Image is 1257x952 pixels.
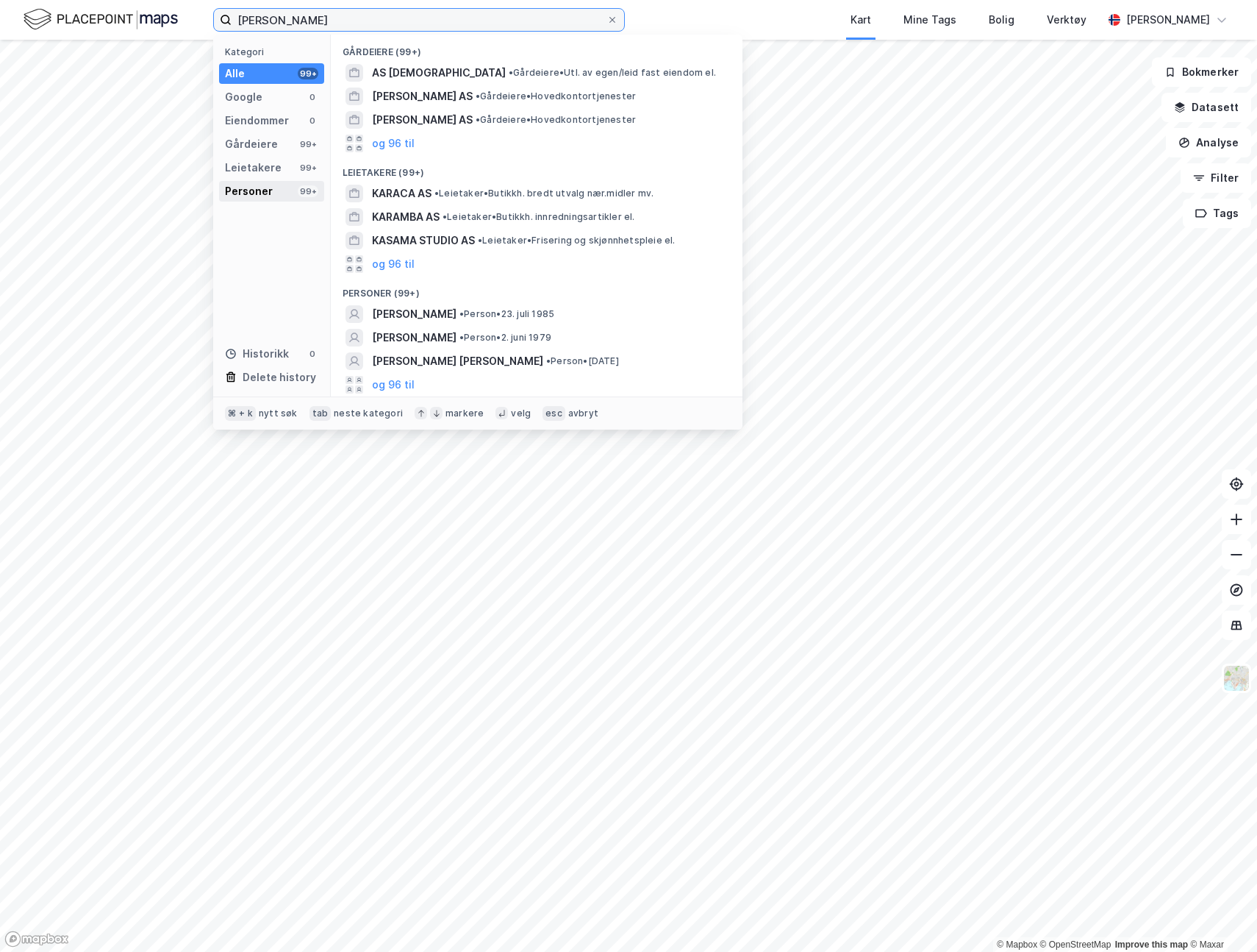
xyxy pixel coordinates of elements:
[225,135,278,153] div: Gårdeiere
[1183,199,1251,228] button: Tags
[298,68,318,79] div: 99+
[372,329,456,347] span: [PERSON_NAME]
[476,90,480,102] span: •
[997,939,1037,950] a: Mapbox
[259,408,298,419] div: nytt søk
[459,332,464,343] span: •
[1181,163,1251,193] button: Filter
[331,276,742,302] div: Personer (99+)
[511,408,531,419] div: velg
[372,64,506,82] span: AS [DEMOGRAPHIC_DATA]
[298,138,318,150] div: 99+
[232,9,606,31] input: Søk på adresse, matrikkel, gårdeiere, leietakere eller personer
[546,355,619,367] span: Person • [DATE]
[372,135,415,152] button: og 96 til
[372,305,456,323] span: [PERSON_NAME]
[443,211,447,222] span: •
[307,91,318,103] div: 0
[1047,11,1086,29] div: Verktøy
[372,111,473,129] span: [PERSON_NAME] AS
[459,308,554,320] span: Person • 23. juli 1985
[24,7,178,32] img: logo.f888ab2527a4732fd821a326f86c7f29.svg
[372,376,415,394] button: og 96 til
[243,369,316,386] div: Delete history
[307,115,318,127] div: 0
[459,332,551,344] span: Person • 2. juni 1979
[225,112,289,129] div: Eiendommer
[334,408,403,419] div: neste kategori
[372,352,543,370] span: [PERSON_NAME] [PERSON_NAME]
[1126,11,1210,29] div: [PERSON_NAME]
[225,46,324,57] div: Kategori
[434,188,439,199] span: •
[445,408,484,419] div: markere
[478,235,676,246] span: Leietaker • Frisering og skjønnhetspleie el.
[372,232,475,249] span: KASAMA STUDIO AS
[1152,57,1251,87] button: Bokmerker
[1115,939,1188,950] a: Improve this map
[1222,664,1250,692] img: Z
[509,67,513,78] span: •
[903,11,956,29] div: Mine Tags
[476,114,480,125] span: •
[372,208,440,226] span: KARAMBA AS
[225,406,256,421] div: ⌘ + k
[225,345,289,363] div: Historikk
[478,235,482,246] span: •
[372,185,431,202] span: KARACA AS
[298,185,318,197] div: 99+
[372,255,415,273] button: og 96 til
[1183,881,1257,952] div: Kontrollprogram for chat
[225,88,262,106] div: Google
[1161,93,1251,122] button: Datasett
[331,155,742,182] div: Leietakere (99+)
[225,65,245,82] div: Alle
[434,188,653,199] span: Leietaker • Butikkh. bredt utvalg nær.midler mv.
[542,406,565,421] div: esc
[850,11,871,29] div: Kart
[546,355,551,366] span: •
[989,11,1014,29] div: Bolig
[443,211,635,223] span: Leietaker • Butikkh. innredningsartikler el.
[331,35,742,61] div: Gårdeiere (99+)
[1166,128,1251,157] button: Analyse
[309,406,332,421] div: tab
[476,114,636,126] span: Gårdeiere • Hovedkontortjenester
[225,159,282,177] div: Leietakere
[225,182,273,200] div: Personer
[1040,939,1111,950] a: OpenStreetMap
[509,67,716,79] span: Gårdeiere • Utl. av egen/leid fast eiendom el.
[568,408,598,419] div: avbryt
[4,931,69,948] a: Mapbox homepage
[476,90,636,102] span: Gårdeiere • Hovedkontortjenester
[1183,881,1257,952] iframe: Chat Widget
[459,308,464,319] span: •
[372,88,473,105] span: [PERSON_NAME] AS
[298,162,318,174] div: 99+
[307,348,318,360] div: 0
